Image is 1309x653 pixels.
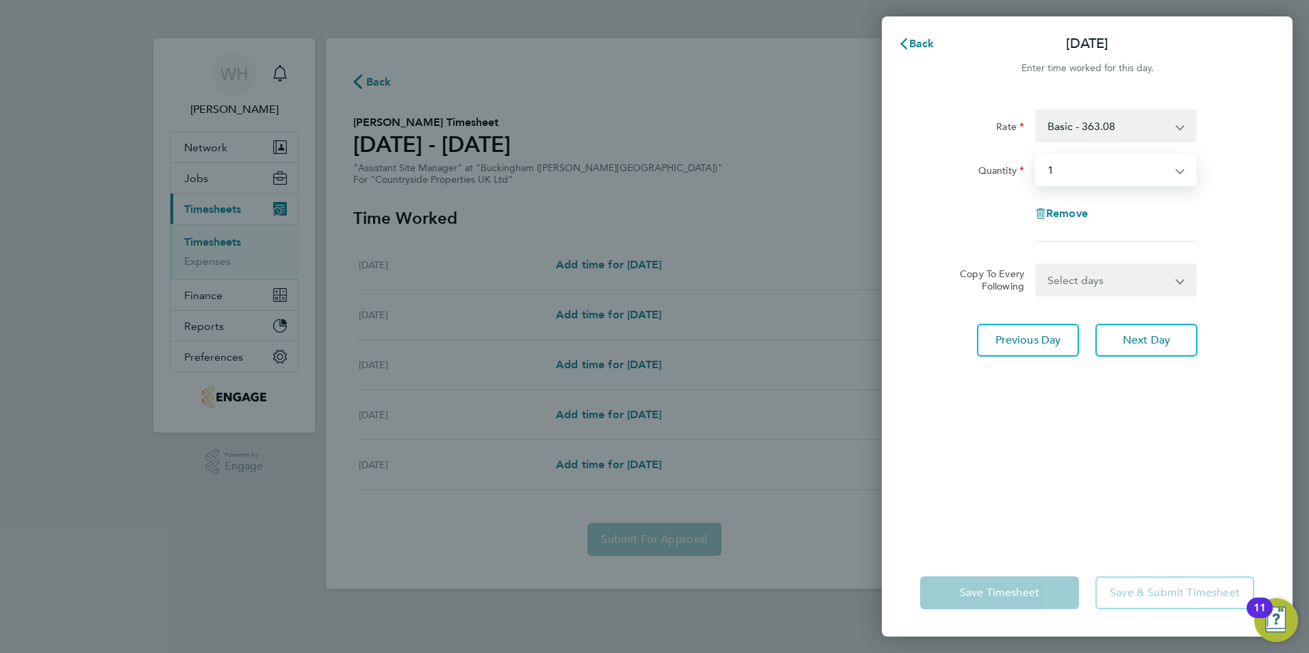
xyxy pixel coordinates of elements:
[949,268,1024,292] label: Copy To Every Following
[1095,324,1197,357] button: Next Day
[995,333,1061,347] span: Previous Day
[978,164,1024,181] label: Quantity
[1123,333,1170,347] span: Next Day
[1035,208,1088,219] button: Remove
[1254,598,1298,642] button: Open Resource Center, 11 new notifications
[1254,608,1266,626] div: 11
[882,60,1293,77] div: Enter time worked for this day.
[1066,34,1108,53] p: [DATE]
[885,30,948,57] button: Back
[909,37,935,50] span: Back
[977,324,1079,357] button: Previous Day
[1046,207,1088,220] span: Remove
[996,120,1024,137] label: Rate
